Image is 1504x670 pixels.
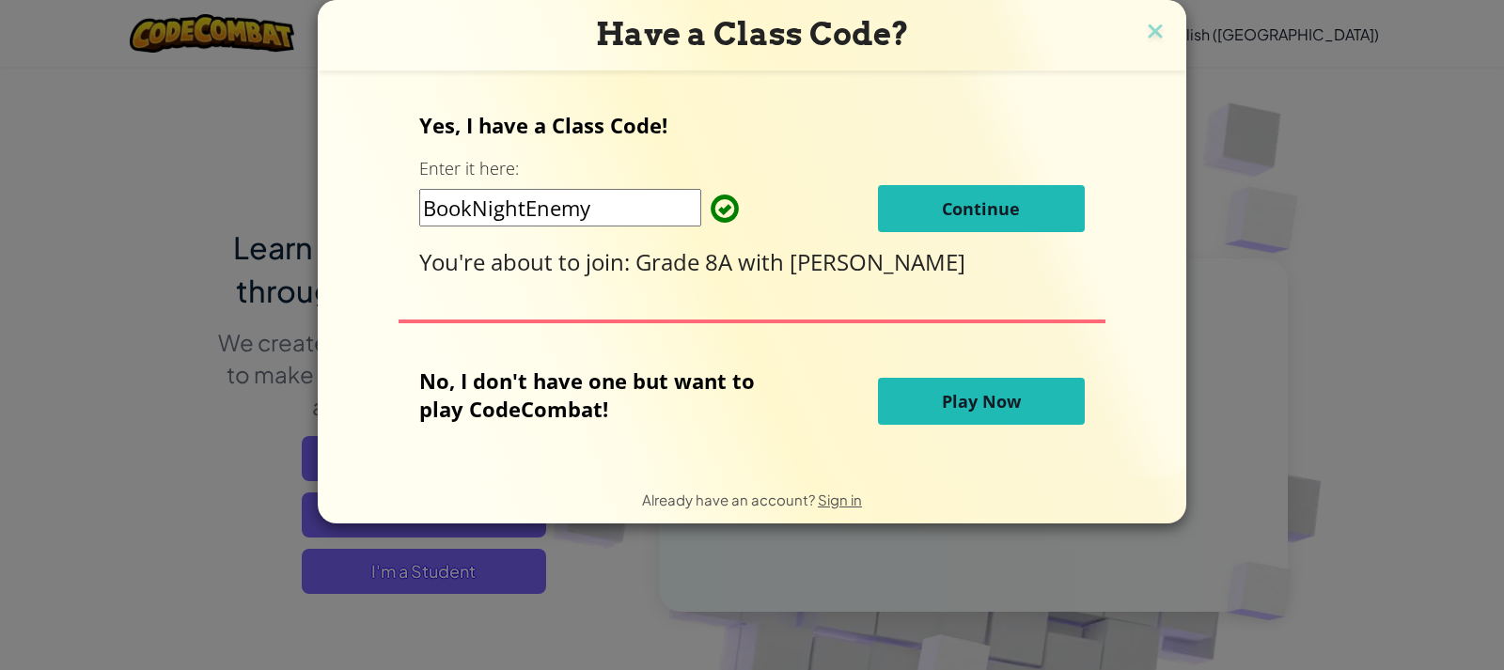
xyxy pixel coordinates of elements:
span: with [738,246,790,277]
span: Already have an account? [642,491,818,508]
span: You're about to join: [419,246,635,277]
span: [PERSON_NAME] [790,246,965,277]
span: Play Now [942,390,1021,413]
label: Enter it here: [419,157,519,180]
span: Grade 8A [635,246,738,277]
span: Continue [942,197,1020,220]
button: Play Now [878,378,1085,425]
p: No, I don't have one but want to play CodeCombat! [419,366,783,423]
button: Continue [878,185,1085,232]
p: Yes, I have a Class Code! [419,111,1084,139]
img: close icon [1143,19,1167,47]
a: Sign in [818,491,862,508]
span: Have a Class Code? [596,15,909,53]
